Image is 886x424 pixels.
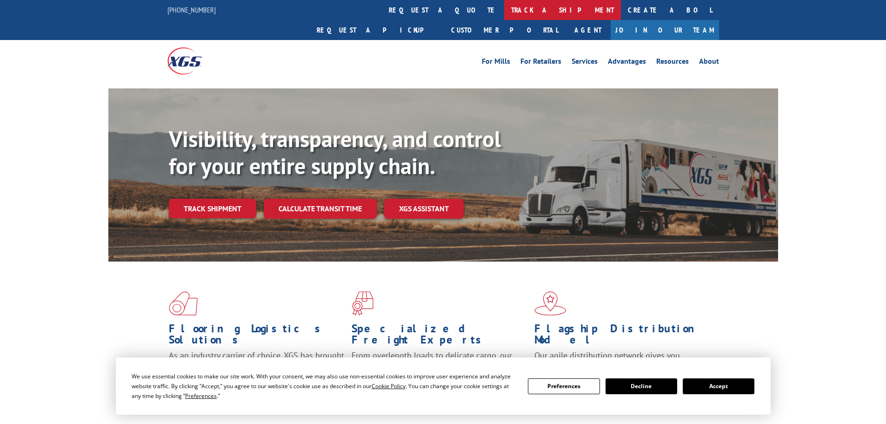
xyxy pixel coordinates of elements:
a: Advantages [608,58,646,68]
button: Accept [683,378,754,394]
a: Agent [565,20,611,40]
a: Services [572,58,598,68]
a: Request a pickup [310,20,444,40]
a: Join Our Team [611,20,719,40]
img: xgs-icon-flagship-distribution-model-red [534,291,566,316]
a: For Mills [482,58,510,68]
b: Visibility, transparency, and control for your entire supply chain. [169,124,501,180]
a: [PHONE_NUMBER] [167,5,216,14]
h1: Flooring Logistics Solutions [169,323,345,350]
img: xgs-icon-focused-on-flooring-red [352,291,373,316]
button: Decline [606,378,677,394]
button: Preferences [528,378,600,394]
a: For Retailers [520,58,561,68]
div: Cookie Consent Prompt [116,357,771,415]
a: Customer Portal [444,20,565,40]
img: xgs-icon-total-supply-chain-intelligence-red [169,291,198,316]
a: Resources [656,58,689,68]
span: Our agile distribution network gives you nationwide inventory management on demand. [534,350,706,372]
div: We use essential cookies to make our site work. With your consent, we may also use non-essential ... [132,371,517,401]
a: Calculate transit time [264,199,377,219]
h1: Specialized Freight Experts [352,323,527,350]
a: XGS ASSISTANT [384,199,464,219]
p: From overlength loads to delicate cargo, our experienced staff knows the best way to move your fr... [352,350,527,391]
h1: Flagship Distribution Model [534,323,710,350]
span: Preferences [185,392,217,400]
span: Cookie Policy [372,382,406,390]
a: Track shipment [169,199,256,218]
a: About [699,58,719,68]
span: As an industry carrier of choice, XGS has brought innovation and dedication to flooring logistics... [169,350,344,383]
